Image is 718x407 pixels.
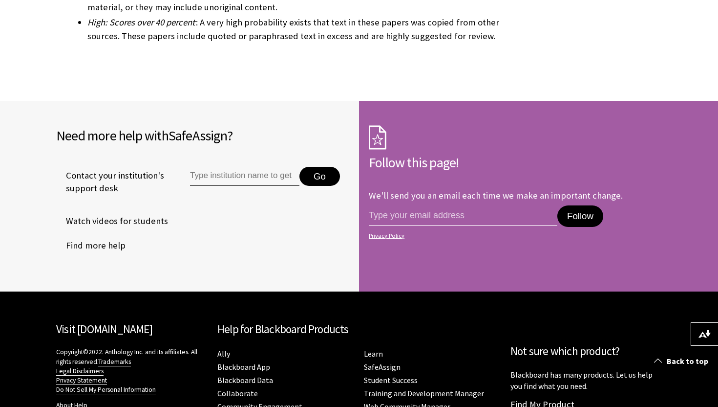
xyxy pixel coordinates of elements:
a: Visit [DOMAIN_NAME] [56,322,152,336]
a: Training and Development Manager [364,388,484,399]
a: Learn [364,349,383,359]
span: Contact your institution's support desk [56,169,168,195]
h2: Not sure which product? [510,343,662,360]
a: Privacy Statement [56,376,107,385]
a: Ally [217,349,230,359]
input: Type institution name to get support [190,167,299,186]
a: Back to top [647,352,718,370]
button: Go [299,167,340,186]
a: SafeAssign [364,362,401,372]
a: Collaborate [217,388,258,399]
h2: Need more help with ? [56,125,349,146]
span: High: Scores over 40 percent [87,17,195,28]
a: Do Not Sell My Personal Information [56,385,156,394]
a: Student Success [364,375,418,385]
a: Trademarks [98,358,131,366]
a: Find more help [56,238,126,253]
p: Copyright©2022. Anthology Inc. and its affiliates. All rights reserved. [56,347,208,394]
input: email address [369,205,557,226]
a: Privacy Policy [369,232,659,239]
h2: Follow this page! [369,152,662,173]
a: Blackboard App [217,362,270,372]
p: We'll send you an email each time we make an important change. [369,190,623,201]
button: Follow [557,205,603,227]
h2: Help for Blackboard Products [217,321,501,338]
img: Subscription Icon [369,125,386,150]
a: Legal Disclaimers [56,367,104,376]
a: Blackboard Data [217,375,273,385]
li: : A very high probability exists that text in these papers was copied from other sources. These p... [87,16,517,43]
span: SafeAssign [169,127,227,144]
p: Blackboard has many products. Let us help you find what you need. [510,369,662,391]
a: Watch videos for students [56,214,168,228]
